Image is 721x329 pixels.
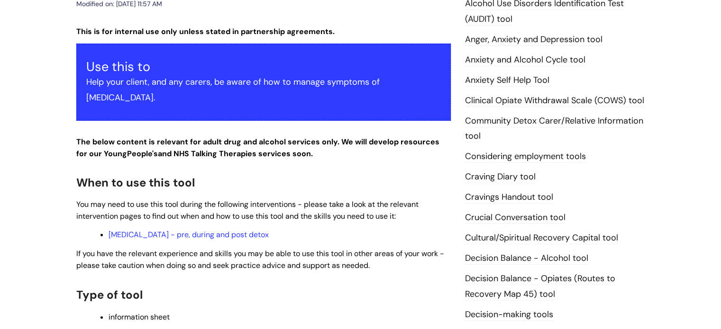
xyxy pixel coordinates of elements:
[76,287,143,302] span: Type of tool
[76,249,444,270] span: If you have the relevant experience and skills you may be able to use this tool in other areas of...
[465,252,588,265] a: Decision Balance - Alcohol tool
[465,309,553,321] a: Decision-making tools
[465,191,553,204] a: Cravings Handout tool
[465,171,536,183] a: Craving Diary tool
[465,115,643,142] a: Community Detox Carer/Relative Information tool
[76,27,335,36] strong: This is for internal use only unless stated in partnership agreements.
[109,230,269,240] a: [MEDICAL_DATA] - pre, during and post detox
[127,149,158,159] strong: People's
[76,137,439,159] strong: The below content is relevant for adult drug and alcohol services only. We will develop resources...
[465,74,549,87] a: Anxiety Self Help Tool
[109,312,170,322] span: information sheet
[86,74,441,105] p: Help your client, and any carers, be aware of how to manage symptoms of [MEDICAL_DATA].
[465,151,586,163] a: Considering employment tools
[465,212,566,224] a: Crucial Conversation tool
[465,54,585,66] a: Anxiety and Alcohol Cycle tool
[76,175,195,190] span: When to use this tool
[465,232,618,244] a: Cultural/Spiritual Recovery Capital tool
[465,34,602,46] a: Anger, Anxiety and Depression tool
[86,59,441,74] h3: Use this to
[465,95,644,107] a: Clinical Opiate Withdrawal Scale (COWS) tool
[465,273,615,300] a: Decision Balance - Opiates (Routes to Recovery Map 45) tool
[76,199,419,221] span: You may need to use this tool during the following interventions - please take a look at the rele...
